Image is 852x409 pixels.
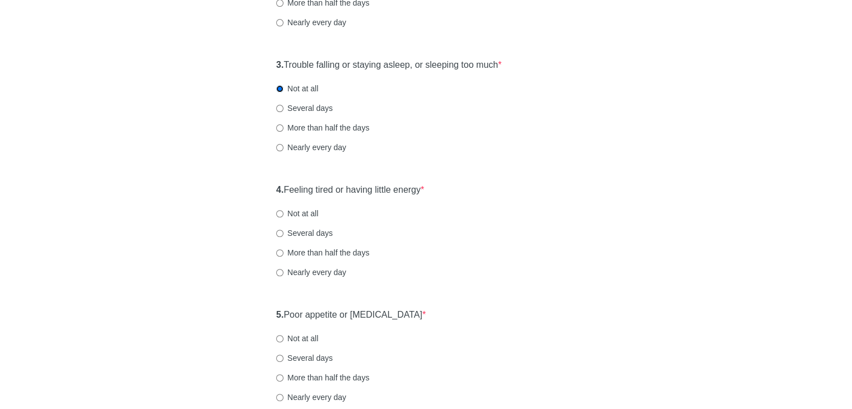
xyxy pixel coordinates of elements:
label: Poor appetite or [MEDICAL_DATA] [276,309,426,322]
label: Trouble falling or staying asleep, or sleeping too much [276,59,501,72]
input: Not at all [276,210,283,217]
label: More than half the days [276,372,369,383]
label: Feeling tired or having little energy [276,184,424,197]
input: Nearly every day [276,269,283,276]
strong: 5. [276,310,283,319]
strong: 4. [276,185,283,194]
input: More than half the days [276,374,283,382]
label: Nearly every day [276,17,346,28]
label: More than half the days [276,122,369,133]
label: Not at all [276,83,318,94]
input: Several days [276,355,283,362]
input: Nearly every day [276,19,283,26]
strong: 3. [276,60,283,69]
label: Several days [276,103,333,114]
label: Not at all [276,333,318,344]
label: Nearly every day [276,142,346,153]
input: Nearly every day [276,144,283,151]
input: More than half the days [276,249,283,257]
label: Several days [276,352,333,364]
label: More than half the days [276,247,369,258]
label: Not at all [276,208,318,219]
label: Several days [276,227,333,239]
input: Nearly every day [276,394,283,401]
label: Nearly every day [276,392,346,403]
input: More than half the days [276,124,283,132]
input: Several days [276,105,283,112]
input: Several days [276,230,283,237]
label: Nearly every day [276,267,346,278]
input: Not at all [276,85,283,92]
input: Not at all [276,335,283,342]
